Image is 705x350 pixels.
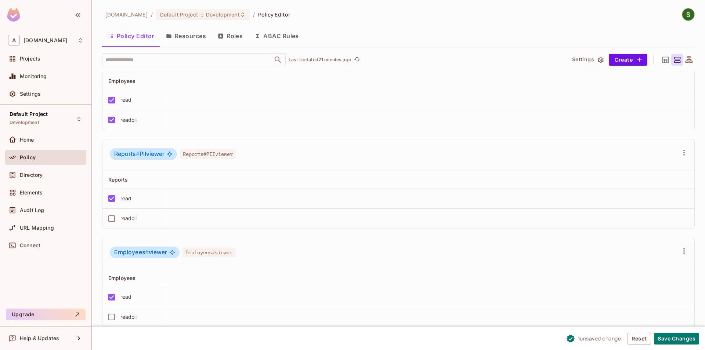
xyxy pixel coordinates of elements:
div: read [120,96,131,104]
span: Employees [108,275,135,281]
span: Elements [20,190,43,196]
span: the active workspace [105,11,148,18]
img: SReyMgAAAABJRU5ErkJggg== [7,8,20,22]
span: Monitoring [20,73,47,79]
span: A [8,35,20,45]
li: / [253,11,255,18]
div: readpii [120,313,137,321]
span: refresh [354,56,360,63]
span: Development [206,11,240,18]
span: Audit Log [20,207,44,213]
button: Reset [628,333,651,344]
button: Policy Editor [102,27,160,45]
span: Settings [20,91,41,97]
span: Employees [108,78,135,84]
span: Reports [108,176,128,183]
button: Upgrade [6,309,86,320]
button: Create [609,54,647,66]
span: Refresh is not available in edit mode. [351,55,362,64]
span: Reports [114,150,140,157]
span: Projects [20,56,40,62]
img: Shakti Seniyar [682,8,694,21]
div: read [120,194,131,203]
span: URL Mapping [20,225,54,231]
button: Open [273,55,283,65]
span: Employees#viewer [182,248,235,257]
div: read [120,293,131,301]
span: Connect [20,243,40,248]
span: Employees [114,249,149,256]
span: 1 unsaved change [578,335,621,342]
button: Save Changes [654,333,699,344]
span: # [145,249,149,256]
span: Policy [20,154,36,160]
button: Roles [212,27,249,45]
button: Resources [160,27,212,45]
li: / [151,11,153,18]
span: Default Project [10,111,48,117]
span: # [136,150,140,157]
div: readpii [120,116,137,124]
button: refresh [353,55,362,64]
span: viewer [114,249,167,256]
span: Help & Updates [20,335,59,341]
span: Home [20,137,34,143]
span: Reports#PIIviewer [180,149,236,159]
p: Last Updated 21 minutes ago [289,57,351,63]
span: : [201,12,203,18]
span: Default Project [160,11,198,18]
span: Development [10,120,39,125]
div: readpii [120,214,137,222]
button: ABAC Rules [249,27,305,45]
span: Policy Editor [258,11,290,18]
span: Workspace: allerin.com [23,37,67,43]
span: PIIviewer [114,150,164,158]
button: Settings [569,54,606,66]
span: Directory [20,172,43,178]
